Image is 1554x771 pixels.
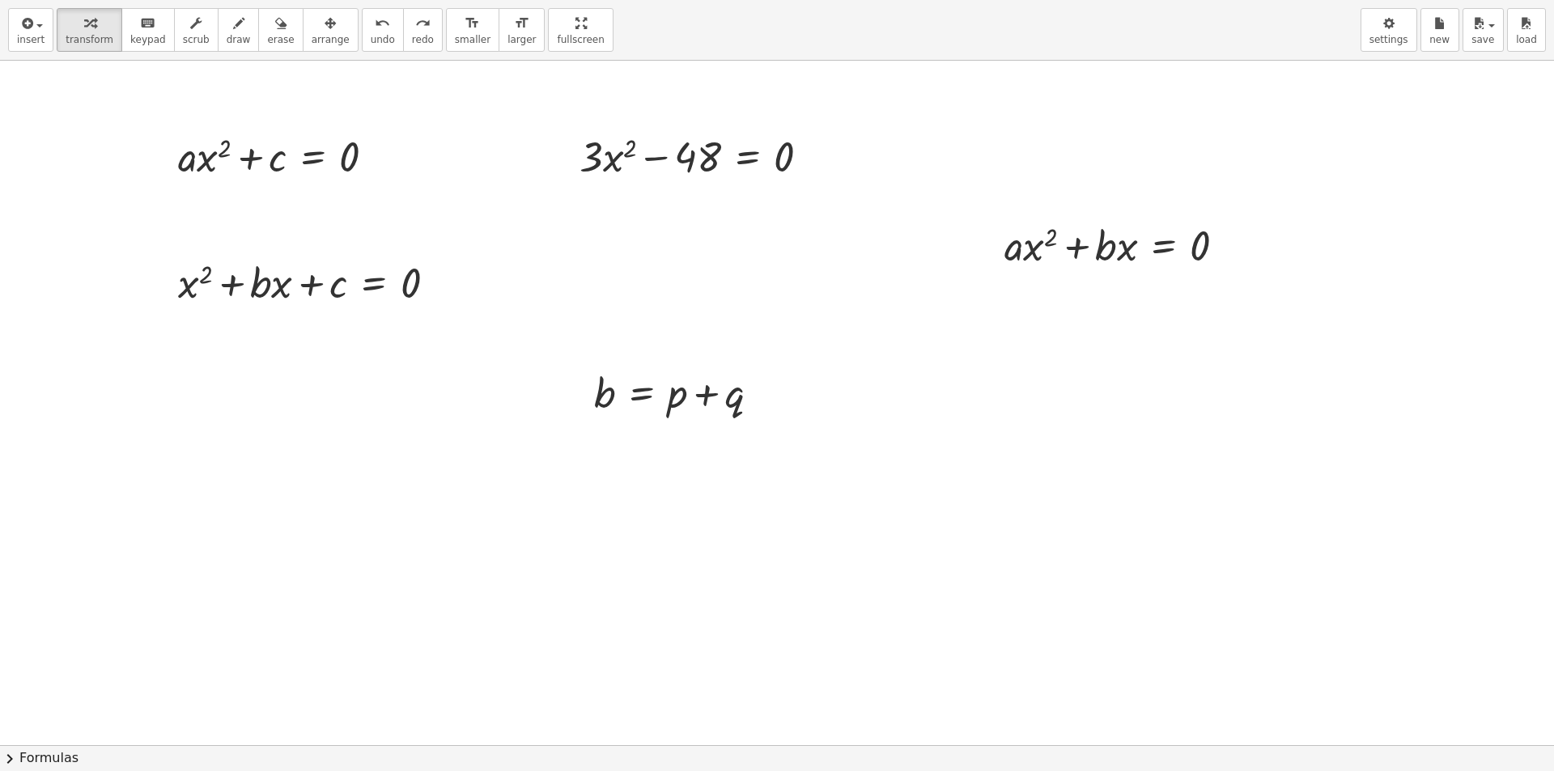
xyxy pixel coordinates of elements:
button: format_sizelarger [499,8,545,52]
button: arrange [303,8,359,52]
button: load [1507,8,1546,52]
button: draw [218,8,260,52]
span: transform [66,34,113,45]
button: fullscreen [548,8,613,52]
button: insert [8,8,53,52]
span: arrange [312,34,350,45]
span: keypad [130,34,166,45]
button: transform [57,8,122,52]
span: smaller [455,34,490,45]
button: erase [258,8,303,52]
button: undoundo [362,8,404,52]
i: undo [375,14,390,33]
span: fullscreen [557,34,604,45]
span: undo [371,34,395,45]
span: scrub [183,34,210,45]
i: redo [415,14,431,33]
i: keyboard [140,14,155,33]
button: format_sizesmaller [446,8,499,52]
span: larger [507,34,536,45]
i: format_size [465,14,480,33]
button: keyboardkeypad [121,8,175,52]
span: new [1429,34,1450,45]
button: scrub [174,8,219,52]
button: redoredo [403,8,443,52]
span: settings [1369,34,1408,45]
span: insert [17,34,45,45]
span: save [1471,34,1494,45]
span: redo [412,34,434,45]
button: settings [1361,8,1417,52]
button: save [1463,8,1504,52]
span: load [1516,34,1537,45]
span: erase [267,34,294,45]
button: new [1420,8,1459,52]
span: draw [227,34,251,45]
i: format_size [514,14,529,33]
